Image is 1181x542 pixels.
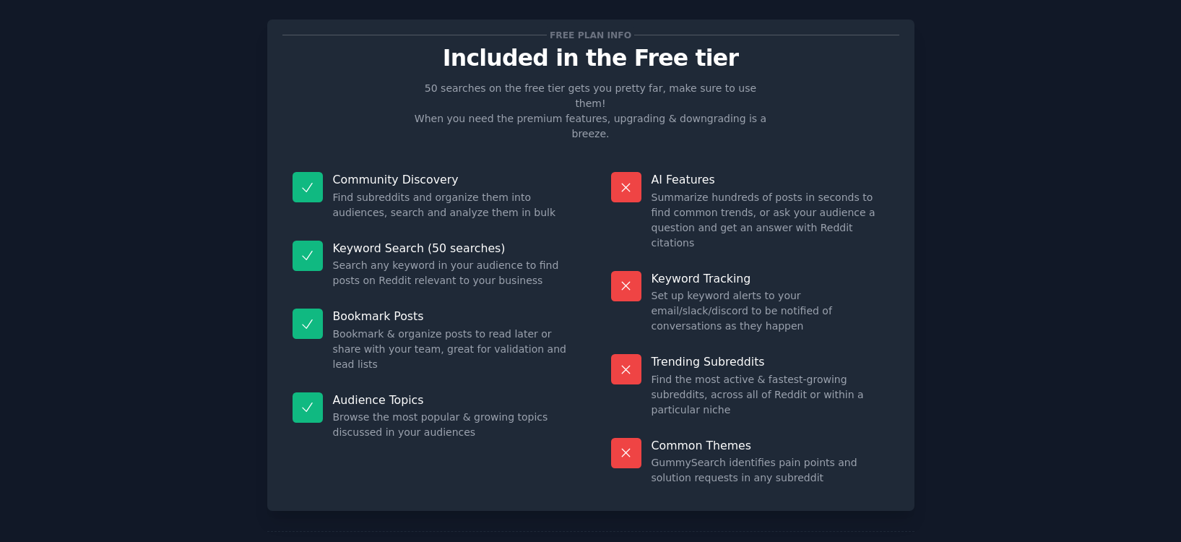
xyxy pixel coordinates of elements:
dd: Set up keyword alerts to your email/slack/discord to be notified of conversations as they happen [652,288,889,334]
dd: Bookmark & organize posts to read later or share with your team, great for validation and lead lists [333,327,571,372]
dd: Summarize hundreds of posts in seconds to find common trends, or ask your audience a question and... [652,190,889,251]
p: Bookmark Posts [333,309,571,324]
p: Community Discovery [333,172,571,187]
dd: Find the most active & fastest-growing subreddits, across all of Reddit or within a particular niche [652,372,889,418]
p: Keyword Tracking [652,271,889,286]
dd: Search any keyword in your audience to find posts on Reddit relevant to your business [333,258,571,288]
p: Trending Subreddits [652,354,889,369]
p: 50 searches on the free tier gets you pretty far, make sure to use them! When you need the premiu... [409,81,773,142]
dd: Browse the most popular & growing topics discussed in your audiences [333,410,571,440]
p: Audience Topics [333,392,571,408]
p: Included in the Free tier [282,46,899,71]
dd: Find subreddits and organize them into audiences, search and analyze them in bulk [333,190,571,220]
p: Common Themes [652,438,889,453]
span: Free plan info [547,27,633,43]
p: Keyword Search (50 searches) [333,241,571,256]
dd: GummySearch identifies pain points and solution requests in any subreddit [652,455,889,486]
p: AI Features [652,172,889,187]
